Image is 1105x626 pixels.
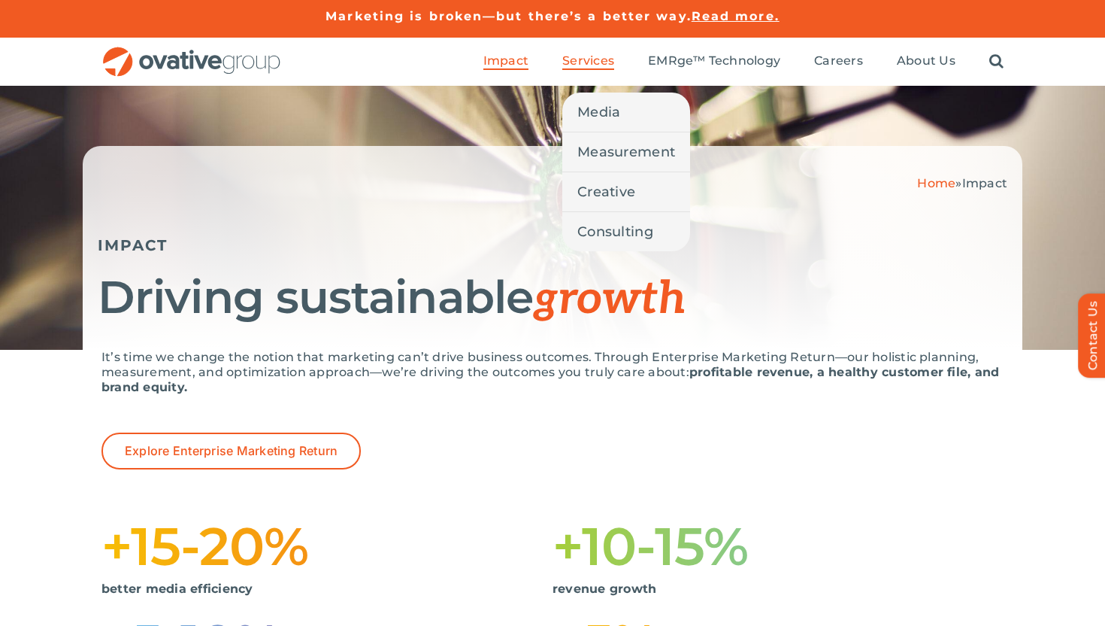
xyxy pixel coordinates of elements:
span: Impact [483,53,528,68]
a: Services [562,53,614,70]
a: Media [562,93,690,132]
a: Search [989,53,1004,70]
p: It’s time we change the notion that marketing can’t drive business outcomes. Through Enterprise M... [101,350,1004,395]
span: Impact [962,176,1007,190]
span: Consulting [577,221,653,242]
span: Creative [577,181,635,202]
strong: revenue growth [552,582,656,596]
a: Consulting [562,212,690,251]
nav: Menu [483,38,1004,86]
a: About Us [897,53,955,70]
h5: IMPACT [98,236,1007,254]
strong: better media efficiency [101,582,253,596]
a: Marketing is broken—but there’s a better way. [325,9,692,23]
strong: profitable revenue, a healthy customer file, and brand equity. [101,365,999,394]
a: Careers [814,53,863,70]
span: EMRge™ Technology [648,53,780,68]
span: Services [562,53,614,68]
span: Measurement [577,141,675,163]
span: Careers [814,53,863,68]
span: About Us [897,53,955,68]
a: OG_Full_horizontal_RGB [101,45,282,59]
span: Explore Enterprise Marketing Return [125,444,338,458]
h1: +15-20% [101,522,552,570]
a: Creative [562,172,690,211]
span: » [917,176,1007,190]
span: growth [533,272,686,327]
a: Measurement [562,132,690,172]
span: Media [577,102,620,123]
h1: Driving sustainable [98,273,1007,324]
a: EMRge™ Technology [648,53,780,70]
a: Impact [483,53,528,70]
a: Explore Enterprise Marketing Return [101,433,361,469]
a: Home [917,176,955,190]
h1: +10-15% [552,522,1004,570]
a: Read more. [692,9,780,23]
